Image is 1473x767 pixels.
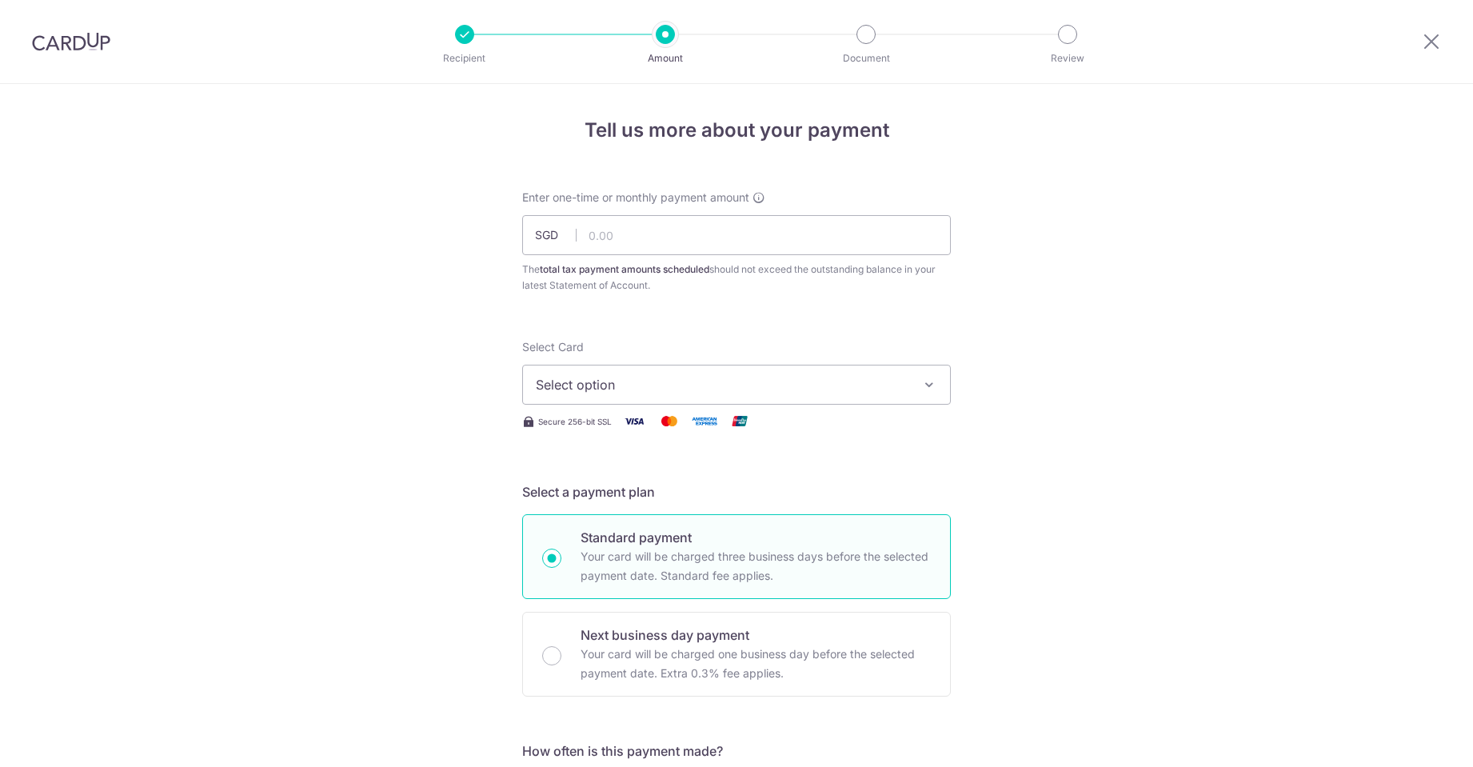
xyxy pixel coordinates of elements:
span: SGD [535,227,577,243]
p: Review [1008,50,1127,66]
span: Secure 256-bit SSL [538,415,612,428]
b: total tax payment amounts scheduled [540,263,709,275]
img: Union Pay [724,411,756,431]
span: Enter one-time or monthly payment amount [522,190,749,206]
p: Amount [606,50,725,66]
img: Visa [618,411,650,431]
p: Document [807,50,925,66]
p: Your card will be charged three business days before the selected payment date. Standard fee appl... [581,547,931,585]
img: CardUp [32,32,110,51]
h4: Tell us more about your payment [522,116,951,145]
span: Select option [536,375,908,394]
img: Mastercard [653,411,685,431]
p: Your card will be charged one business day before the selected payment date. Extra 0.3% fee applies. [581,645,931,683]
img: American Express [689,411,721,431]
button: Select option [522,365,951,405]
iframe: Opens a widget where you can find more information [1371,719,1457,759]
p: Next business day payment [581,625,931,645]
p: Standard payment [581,528,931,547]
h5: How often is this payment made? [522,741,951,761]
h5: Select a payment plan [522,482,951,501]
p: Recipient [405,50,524,66]
span: translation missing: en.payables.payment_networks.credit_card.summary.labels.select_card [522,340,584,354]
div: The should not exceed the outstanding balance in your latest Statement of Account. [522,262,951,294]
input: 0.00 [522,215,951,255]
